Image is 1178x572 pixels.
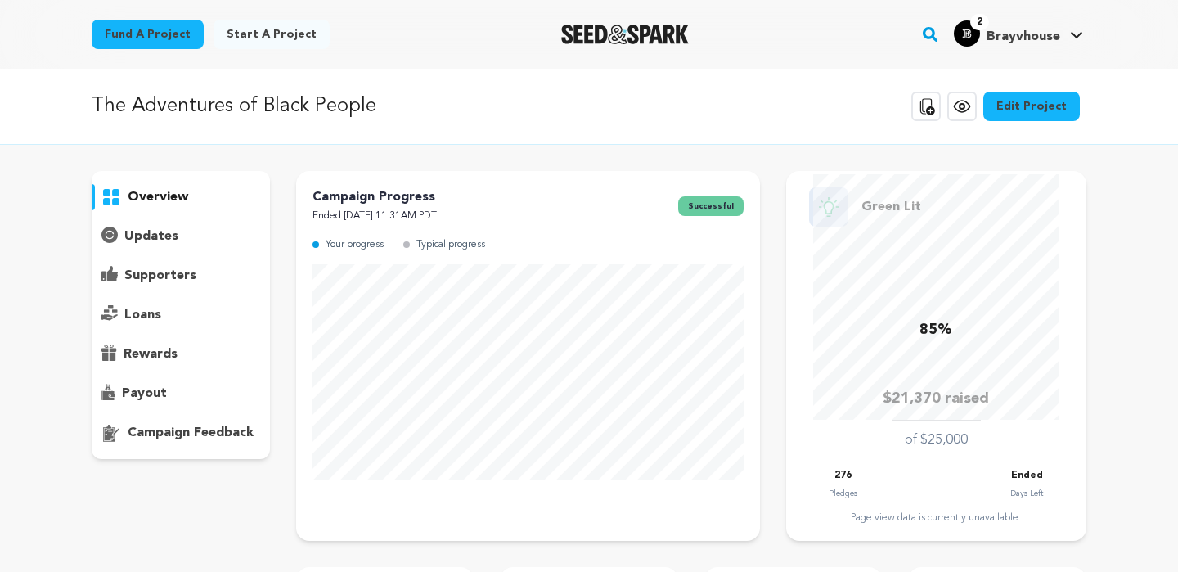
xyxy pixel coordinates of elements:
p: loans [124,305,161,325]
span: Brayvhouse's Profile [951,17,1086,52]
p: Ended [1011,466,1043,485]
span: Brayvhouse [987,30,1060,43]
p: Days Left [1010,485,1043,502]
button: payout [92,381,270,407]
p: rewards [124,345,178,364]
p: of $25,000 [905,430,968,450]
span: successful [678,196,744,216]
button: rewards [92,341,270,367]
a: Start a project [214,20,330,49]
p: The Adventures of Black People [92,92,376,121]
button: updates [92,223,270,250]
p: Your progress [326,236,384,254]
p: supporters [124,266,196,286]
button: campaign feedback [92,420,270,446]
img: 66b312189063c2cc.jpg [954,20,980,47]
p: 276 [834,466,852,485]
div: Page view data is currently unavailable. [803,511,1070,525]
a: Seed&Spark Homepage [561,25,690,44]
img: Seed&Spark Logo Dark Mode [561,25,690,44]
a: Brayvhouse's Profile [951,17,1086,47]
div: Brayvhouse's Profile [954,20,1060,47]
p: Ended [DATE] 11:31AM PDT [312,207,437,226]
button: supporters [92,263,270,289]
p: updates [124,227,178,246]
button: overview [92,184,270,210]
button: loans [92,302,270,328]
p: Pledges [829,485,857,502]
p: Campaign Progress [312,187,437,207]
a: Fund a project [92,20,204,49]
p: Typical progress [416,236,485,254]
p: 85% [919,318,952,342]
p: campaign feedback [128,423,254,443]
p: payout [122,384,167,403]
span: 2 [970,14,989,30]
a: Edit Project [983,92,1080,121]
p: overview [128,187,188,207]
